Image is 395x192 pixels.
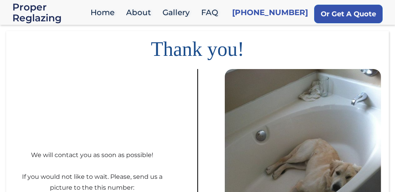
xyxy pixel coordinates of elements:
div: Proper Reglazing [12,2,87,23]
a: [PHONE_NUMBER] [232,7,308,18]
a: Home [87,4,122,21]
a: Or Get A Quote [314,5,383,23]
a: Gallery [159,4,197,21]
a: About [122,4,159,21]
a: FAQ [197,4,226,21]
h1: Thank you! [6,31,389,61]
a: home [12,2,87,23]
